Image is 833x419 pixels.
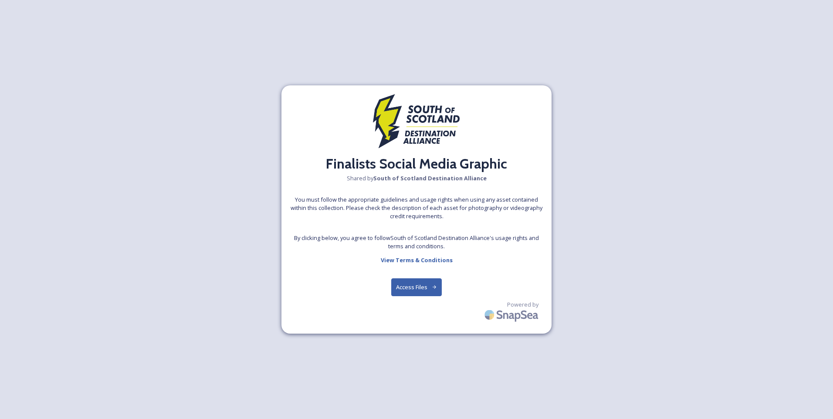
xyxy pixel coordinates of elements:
[507,301,538,309] span: Powered by
[347,174,487,182] span: Shared by
[482,304,543,325] img: SnapSea Logo
[381,255,453,265] a: View Terms & Conditions
[326,153,507,174] h2: Finalists Social Media Graphic
[391,278,442,296] button: Access Files
[373,94,460,153] img: 2021_SSH_Destination_colour.png
[290,234,543,250] span: By clicking below, you agree to follow South of Scotland Destination Alliance 's usage rights and...
[290,196,543,221] span: You must follow the appropriate guidelines and usage rights when using any asset contained within...
[381,256,453,264] strong: View Terms & Conditions
[373,174,487,182] strong: South of Scotland Destination Alliance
